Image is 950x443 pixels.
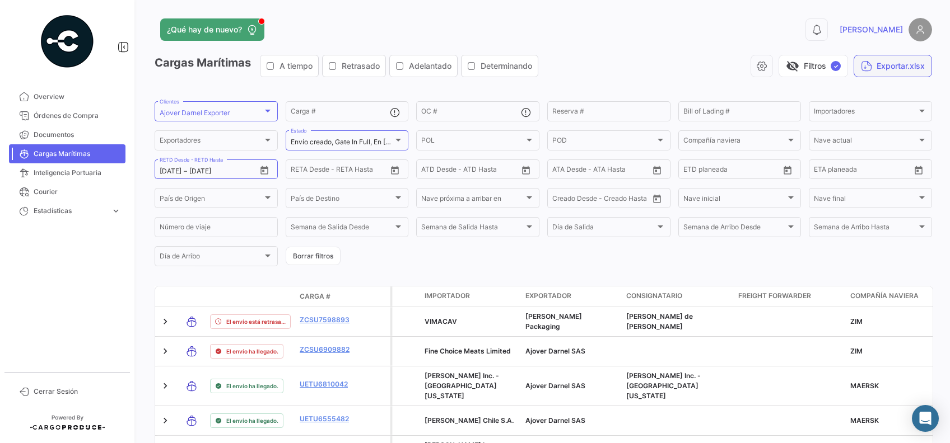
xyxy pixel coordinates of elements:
[518,162,534,178] button: Open calendar
[342,60,380,72] span: Retrasado
[189,167,235,175] input: Hasta
[286,247,341,265] button: Borrar filtros
[594,167,640,175] input: ATA Hasta
[160,138,263,146] span: Exportadores
[362,292,390,301] datatable-header-cell: Póliza
[160,380,171,392] a: Expand/Collapse Row
[111,206,121,216] span: expand_more
[521,286,622,307] datatable-header-cell: Exportador
[323,55,385,77] button: Retrasado
[481,60,532,72] span: Determinando
[300,345,358,355] a: ZCSU6909882
[34,387,121,397] span: Cerrar Sesión
[738,291,811,301] span: Freight Forwarder
[34,92,121,102] span: Overview
[603,196,649,204] input: Creado Hasta
[779,55,848,77] button: visibility_offFiltros✓
[683,225,786,233] span: Semana de Arribo Desde
[649,162,665,178] button: Open calendar
[39,13,95,69] img: powered-by.png
[386,162,403,178] button: Open calendar
[409,60,451,72] span: Adelantado
[291,167,311,175] input: Desde
[525,291,571,301] span: Exportador
[300,315,358,325] a: ZCSU7598893
[854,55,932,77] button: Exportar.xlsx
[850,416,879,425] span: MAERSK
[425,291,470,301] span: Importador
[291,196,394,204] span: País de Destino
[160,346,171,357] a: Expand/Collapse Row
[9,144,125,163] a: Cargas Marítimas
[34,206,106,216] span: Estadísticas
[425,416,514,425] span: Darnel Chile S.A.
[421,196,524,204] span: Nave próxima a arribar en
[34,187,121,197] span: Courier
[912,405,939,432] div: Abrir Intercom Messenger
[814,225,917,233] span: Semana de Arribo Hasta
[160,167,181,175] input: Desde
[291,138,923,146] span: Envío creado, Gate In Full, En [PERSON_NAME] a POT, En [PERSON_NAME] a POD, Descargado en POT, De...
[9,106,125,125] a: Órdenes de Compra
[421,225,524,233] span: Semana de Salida Hasta
[525,416,585,425] span: Ajover Darnel SAS
[256,162,273,178] button: Open calendar
[786,59,799,73] span: visibility_off
[626,291,682,301] span: Consignatario
[392,286,420,307] datatable-header-cell: Carga Protegida
[814,138,917,146] span: Nave actual
[34,168,121,178] span: Inteligencia Portuaria
[850,317,863,326] span: ZIM
[295,287,362,306] datatable-header-cell: Carga #
[552,167,586,175] input: ATA Desde
[184,167,187,175] span: –
[814,196,917,204] span: Nave final
[425,371,499,400] span: Darnel Inc. - Bodega North Carolina
[34,149,121,159] span: Cargas Marítimas
[160,196,263,204] span: País de Origen
[552,138,655,146] span: POD
[842,167,888,175] input: Hasta
[34,130,121,140] span: Documentos
[464,167,510,175] input: ATD Hasta
[711,167,757,175] input: Hasta
[626,312,693,331] span: Darnel S. de R.L.
[420,286,521,307] datatable-header-cell: Importador
[160,254,263,262] span: Día de Arribo
[291,225,394,233] span: Semana de Salida Desde
[160,415,171,426] a: Expand/Collapse Row
[734,286,846,307] datatable-header-cell: Freight Forwarder
[34,111,121,121] span: Órdenes de Compra
[425,317,457,326] span: VIMACAV
[206,292,295,301] datatable-header-cell: Estado de Envio
[909,18,932,41] img: placeholder-user.png
[160,18,264,41] button: ¿Qué hay de nuevo?
[850,381,879,390] span: MAERSK
[814,167,834,175] input: Desde
[850,347,863,355] span: ZIM
[552,225,655,233] span: Día de Salida
[683,196,786,204] span: Nave inicial
[552,196,595,204] input: Creado Desde
[9,163,125,182] a: Inteligencia Portuaria
[319,167,365,175] input: Hasta
[831,61,841,71] span: ✓
[779,162,796,178] button: Open calendar
[9,125,125,144] a: Documentos
[300,379,358,389] a: UETU6810042
[462,55,538,77] button: Determinando
[9,87,125,106] a: Overview
[421,138,524,146] span: POL
[421,167,457,175] input: ATD Desde
[280,60,313,72] span: A tiempo
[850,291,919,301] span: Compañía naviera
[840,24,903,35] span: [PERSON_NAME]
[160,316,171,327] a: Expand/Collapse Row
[814,109,917,117] span: Importadores
[683,138,786,146] span: Compañía naviera
[300,291,330,301] span: Carga #
[626,371,701,400] span: Darnel Inc. - Bodega North Carolina
[525,312,582,331] span: Darnel Packaging
[910,162,927,178] button: Open calendar
[226,317,286,326] span: El envío está retrasado.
